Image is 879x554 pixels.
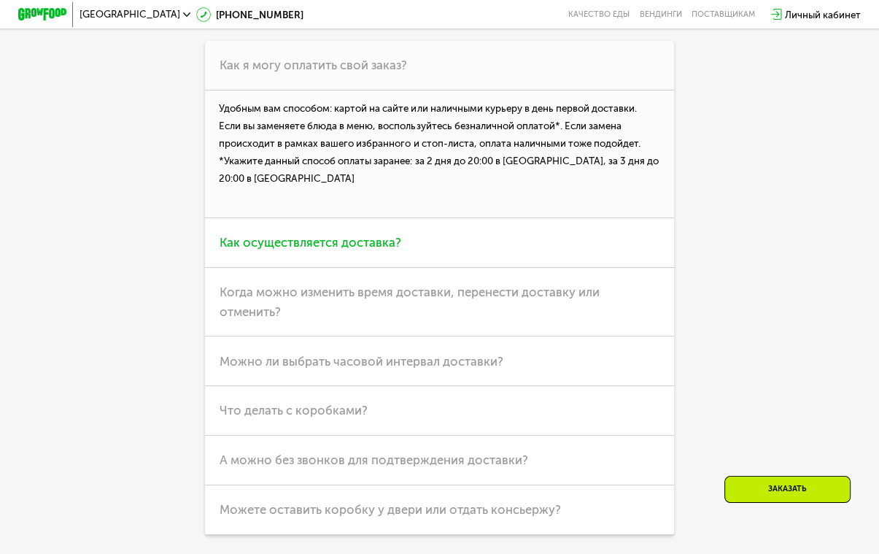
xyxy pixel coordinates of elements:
[220,58,407,72] span: Как я могу оплатить свой заказ?
[196,7,303,22] a: [PHONE_NUMBER]
[220,403,368,418] span: Что делать с коробками?
[220,502,561,517] span: Можете оставить коробку у двери или отдать консьержу?
[220,235,401,250] span: Как осуществляется доставка?
[80,9,180,19] span: [GEOGRAPHIC_DATA]
[220,285,600,319] span: Когда можно изменить время доставки, перенести доставку или отменить?
[640,9,682,19] a: Вендинги
[220,354,503,369] span: Можно ли выбрать часовой интервал доставки?
[785,7,861,22] div: Личный кабинет
[692,9,755,19] div: поставщикам
[205,91,674,218] p: Удобным вам способом: картой на сайте или наличными курьеру в день первой доставки. Если вы замен...
[724,476,851,503] div: Заказать
[220,453,528,467] span: А можно без звонков для подтверждения доставки?
[568,9,630,19] a: Качество еды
